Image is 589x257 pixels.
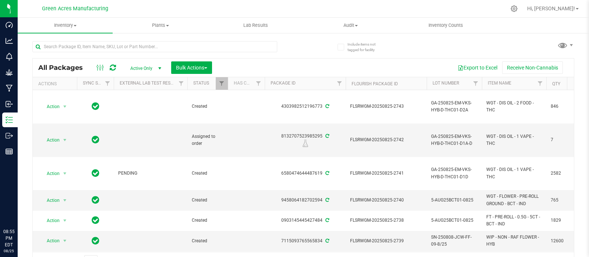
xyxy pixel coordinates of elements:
[552,81,560,86] a: Qty
[486,100,542,114] span: WGT - DIS OIL - 2 FOOD - THC
[32,41,277,52] input: Search Package ID, Item Name, SKU, Lot or Part Number...
[486,234,542,248] span: WIP - NON - RAF FLOWER - HYB
[431,234,477,248] span: SN-250808-JCW-FF-09-8/25
[60,135,70,145] span: select
[324,133,329,139] span: Sync from Compliance System
[486,193,542,207] span: WGT - FLOWER - PRE-ROLL GROUND - BCT - IND
[60,195,70,206] span: select
[208,18,303,33] a: Lab Results
[253,77,265,90] a: Filter
[352,81,398,86] a: Flourish Package ID
[18,18,113,33] a: Inventory
[6,69,13,76] inline-svg: Grow
[527,6,575,11] span: Hi, [PERSON_NAME]!
[38,81,74,86] div: Actions
[6,148,13,155] inline-svg: Reports
[431,217,477,224] span: 5-AUG25BCT01-0825
[419,22,473,29] span: Inventory Counts
[192,217,223,224] span: Created
[431,100,477,114] span: GA-250825-EM-VKS-HYB-D-THC01-D2A
[92,135,99,145] span: In Sync
[40,195,60,206] span: Action
[551,170,579,177] span: 2582
[192,133,223,147] span: Assigned to order
[264,140,347,147] div: R&D Lab Sample
[6,53,13,60] inline-svg: Monitoring
[431,133,477,147] span: GA-250825-EM-VKS-HYB-D-THC01-D1A-D
[83,81,111,86] a: Sync Status
[92,101,99,111] span: In Sync
[118,170,183,177] span: PENDING
[192,103,223,110] span: Created
[6,116,13,124] inline-svg: Inventory
[271,81,296,86] a: Package ID
[398,18,493,33] a: Inventory Counts
[486,166,542,180] span: WGT - DIS OIL - 1 VAPE - THC
[431,197,477,204] span: 5-AUG25BCT01-0825
[216,77,228,90] a: Filter
[192,238,223,244] span: Created
[486,214,542,228] span: FT - PRE-ROLL - 0.5G - 5CT - BCT - IND
[509,5,519,12] div: Manage settings
[113,18,208,33] a: Plants
[350,136,422,143] span: FLSRWGM-20250825-2742
[60,101,70,112] span: select
[264,238,347,244] div: 7115093765565834
[6,132,13,139] inline-svg: Outbound
[40,101,60,112] span: Action
[40,236,60,246] span: Action
[228,77,265,90] th: Has COA
[551,238,579,244] span: 12600
[350,170,422,177] span: FLSRWGM-20250825-2741
[193,81,209,86] a: Status
[324,104,329,109] span: Sync from Compliance System
[40,168,60,179] span: Action
[551,217,579,224] span: 1829
[92,195,99,205] span: In Sync
[6,85,13,92] inline-svg: Manufacturing
[233,22,278,29] span: Lab Results
[60,168,70,179] span: select
[40,135,60,145] span: Action
[470,77,482,90] a: Filter
[6,37,13,44] inline-svg: Analytics
[7,198,29,220] iframe: Resource center
[42,6,108,12] span: Green Acres Manufacturing
[192,197,223,204] span: Created
[324,218,329,223] span: Sync from Compliance System
[264,197,347,204] div: 9458064182702594
[334,77,346,90] a: Filter
[264,170,347,177] div: 6580474644487619
[60,215,70,226] span: select
[92,168,99,178] span: In Sync
[350,197,422,204] span: FLSRWGM-20250825-2740
[551,197,579,204] span: 765
[264,217,347,224] div: 0903145445427484
[176,65,207,71] span: Bulk Actions
[324,171,329,176] span: Sync from Compliance System
[120,81,177,86] a: External Lab Test Result
[3,228,14,248] p: 08:55 PM EDT
[551,136,579,143] span: 7
[486,133,542,147] span: WGT - DIS OIL - 1 VAPE - THC
[324,197,329,203] span: Sync from Compliance System
[350,238,422,244] span: FLSRWGM-20250825-2739
[60,236,70,246] span: select
[264,133,347,147] div: 8132707523985295
[6,21,13,29] inline-svg: Dashboard
[502,61,563,74] button: Receive Non-Cannabis
[350,217,422,224] span: FLSRWGM-20250825-2738
[350,103,422,110] span: FLSRWGM-20250825-2743
[92,215,99,225] span: In Sync
[192,170,223,177] span: Created
[6,100,13,108] inline-svg: Inbound
[102,77,114,90] a: Filter
[303,18,398,33] a: Audit
[433,81,459,86] a: Lot Number
[453,61,502,74] button: Export to Excel
[348,42,384,53] span: Include items not tagged for facility
[303,22,398,29] span: Audit
[534,77,546,90] a: Filter
[264,103,347,110] div: 4303982512196773
[40,215,60,226] span: Action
